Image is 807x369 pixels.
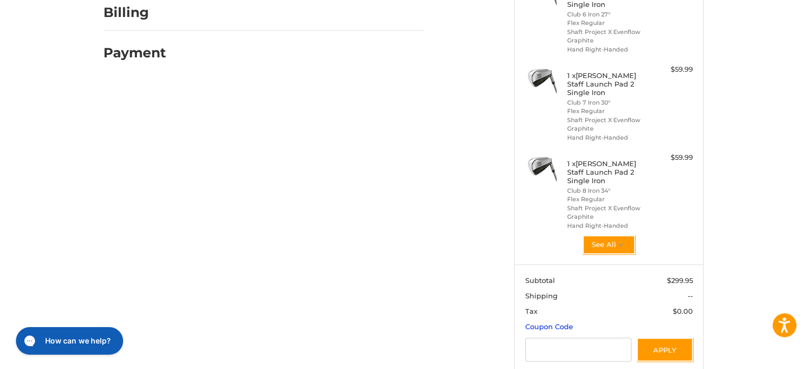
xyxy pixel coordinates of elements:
li: Flex Regular [567,19,648,28]
h4: 1 x [PERSON_NAME] Staff Launch Pad 2 Single Iron [567,159,648,185]
h2: Payment [103,45,166,61]
span: Subtotal [525,276,555,285]
a: Coupon Code [525,322,573,331]
li: Hand Right-Handed [567,221,648,230]
input: Gift Certificate or Coupon Code [525,338,632,362]
span: $299.95 [667,276,693,285]
li: Hand Right-Handed [567,45,648,54]
span: -- [688,291,693,300]
button: See All [583,235,635,254]
button: Apply [637,338,693,362]
li: Flex Regular [567,107,648,116]
h2: Billing [103,4,166,21]
li: Hand Right-Handed [567,133,648,142]
li: Flex Regular [567,195,648,204]
li: Shaft Project X Evenflow Graphite [567,204,648,221]
li: Club 6 Iron 27° [567,10,648,19]
span: $0.00 [673,307,693,315]
span: Shipping [525,291,558,300]
li: Shaft Project X Evenflow Graphite [567,116,648,133]
li: Shaft Project X Evenflow Graphite [567,28,648,45]
div: $59.99 [651,64,693,75]
iframe: Gorgias live chat messenger [11,323,126,358]
div: $59.99 [651,152,693,163]
h4: 1 x [PERSON_NAME] Staff Launch Pad 2 Single Iron [567,71,648,97]
li: Club 8 Iron 34° [567,186,648,195]
span: Tax [525,307,537,315]
li: Club 7 Iron 30° [567,98,648,107]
